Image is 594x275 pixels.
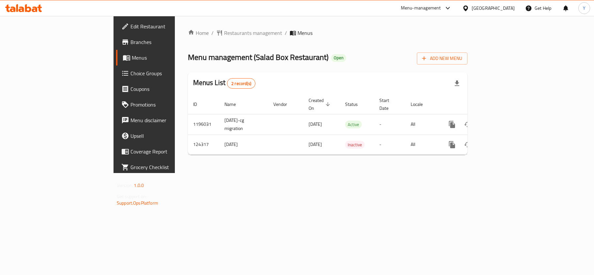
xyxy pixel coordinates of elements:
span: ID [193,100,206,108]
span: Version: [117,181,133,190]
span: Edit Restaurant [130,22,207,30]
div: Open [331,54,346,62]
span: Add New Menu [422,54,462,63]
a: Menu disclaimer [116,112,213,128]
div: [GEOGRAPHIC_DATA] [472,5,515,12]
span: Created On [309,96,332,112]
td: - [374,135,405,154]
a: Branches [116,34,213,50]
span: Active [345,121,362,128]
a: Edit Restaurant [116,19,213,34]
a: Promotions [116,97,213,112]
span: Inactive [345,141,365,149]
span: Coupons [130,85,207,93]
nav: breadcrumb [188,29,467,37]
a: Upsell [116,128,213,144]
span: [DATE] [309,140,322,149]
span: 2 record(s) [227,80,255,87]
span: Open [331,55,346,61]
button: Add New Menu [417,52,467,65]
a: Restaurants management [216,29,282,37]
span: Grocery Checklist [130,163,207,171]
span: Branches [130,38,207,46]
td: - [374,114,405,135]
span: Menus [297,29,312,37]
div: Export file [449,76,465,91]
span: Status [345,100,366,108]
span: Name [224,100,244,108]
span: Promotions [130,101,207,109]
span: Menu disclaimer [130,116,207,124]
span: Menu management ( Salad Box Restaurant ) [188,50,328,65]
td: [DATE] [219,135,268,154]
span: Start Date [379,96,398,112]
span: Get support on: [117,192,147,201]
span: [DATE] [309,120,322,128]
a: Coverage Report [116,144,213,159]
a: Grocery Checklist [116,159,213,175]
span: Restaurants management [224,29,282,37]
a: Menus [116,50,213,65]
span: Menus [132,54,207,62]
li: / [285,29,287,37]
th: Actions [439,94,512,114]
h2: Menus List [193,78,255,89]
button: Change Status [460,137,476,152]
td: [DATE]-cg migration [219,114,268,135]
span: Y [583,5,586,12]
a: Choice Groups [116,65,213,81]
button: Change Status [460,117,476,132]
table: enhanced table [188,94,512,155]
td: All [405,135,439,154]
span: Locale [411,100,431,108]
span: Vendor [273,100,296,108]
div: Total records count [227,78,255,89]
span: Choice Groups [130,69,207,77]
button: more [444,137,460,152]
span: Upsell [130,132,207,140]
span: 1.0.0 [134,181,144,190]
span: Coverage Report [130,148,207,155]
a: Support.OpsPlatform [117,199,158,207]
div: Menu-management [401,4,441,12]
a: Coupons [116,81,213,97]
button: more [444,117,460,132]
td: All [405,114,439,135]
